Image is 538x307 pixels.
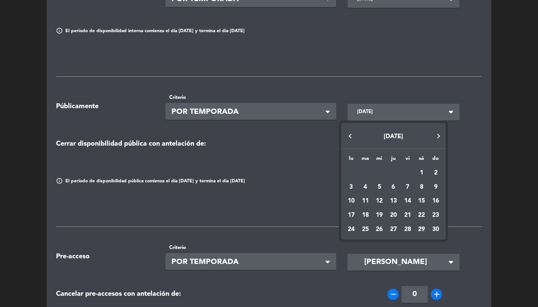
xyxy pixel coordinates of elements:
[429,222,443,237] td: 30 de noviembre de 2025
[415,194,429,209] td: 15 de noviembre de 2025
[386,154,401,166] th: jueves
[401,180,415,194] td: 7 de noviembre de 2025
[372,208,386,222] td: 19 de noviembre de 2025
[401,154,415,166] th: viernes
[429,209,442,222] div: 23
[429,167,442,179] div: 2
[344,166,415,180] td: NOV.
[386,208,401,222] td: 20 de noviembre de 2025
[415,166,429,180] td: 1 de noviembre de 2025
[373,209,386,222] div: 19
[387,223,400,236] div: 27
[358,194,372,209] td: 11 de noviembre de 2025
[345,195,358,207] div: 10
[431,128,446,143] button: Next month
[415,154,429,166] th: sábado
[387,181,400,194] div: 6
[429,194,443,209] td: 16 de noviembre de 2025
[373,223,386,236] div: 26
[345,223,358,236] div: 24
[387,209,400,222] div: 20
[343,128,358,143] button: Previous month
[429,195,442,207] div: 16
[373,181,386,194] div: 5
[401,194,415,209] td: 14 de noviembre de 2025
[359,181,372,194] div: 4
[343,130,444,143] button: Choose month and year
[401,209,414,222] div: 21
[345,181,358,194] div: 3
[358,222,372,237] td: 25 de noviembre de 2025
[415,209,428,222] div: 22
[415,195,428,207] div: 15
[401,195,414,207] div: 14
[415,181,428,194] div: 8
[359,195,372,207] div: 11
[359,223,372,236] div: 25
[415,222,429,237] td: 29 de noviembre de 2025
[372,154,386,166] th: miércoles
[344,194,358,209] td: 10 de noviembre de 2025
[429,154,443,166] th: domingo
[384,134,403,140] span: [DATE]
[344,180,358,194] td: 3 de noviembre de 2025
[401,222,415,237] td: 28 de noviembre de 2025
[401,181,414,194] div: 7
[358,208,372,222] td: 18 de noviembre de 2025
[401,208,415,222] td: 21 de noviembre de 2025
[373,195,386,207] div: 12
[429,181,442,194] div: 9
[344,222,358,237] td: 24 de noviembre de 2025
[372,194,386,209] td: 12 de noviembre de 2025
[415,208,429,222] td: 22 de noviembre de 2025
[429,180,443,194] td: 9 de noviembre de 2025
[358,180,372,194] td: 4 de noviembre de 2025
[429,166,443,180] td: 2 de noviembre de 2025
[386,222,401,237] td: 27 de noviembre de 2025
[401,223,414,236] div: 28
[429,208,443,222] td: 23 de noviembre de 2025
[358,154,372,166] th: martes
[386,180,401,194] td: 6 de noviembre de 2025
[386,194,401,209] td: 13 de noviembre de 2025
[359,209,372,222] div: 18
[415,223,428,236] div: 29
[415,167,428,179] div: 1
[372,222,386,237] td: 26 de noviembre de 2025
[415,180,429,194] td: 8 de noviembre de 2025
[387,195,400,207] div: 13
[345,209,358,222] div: 17
[372,180,386,194] td: 5 de noviembre de 2025
[344,208,358,222] td: 17 de noviembre de 2025
[344,154,358,166] th: lunes
[429,223,442,236] div: 30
